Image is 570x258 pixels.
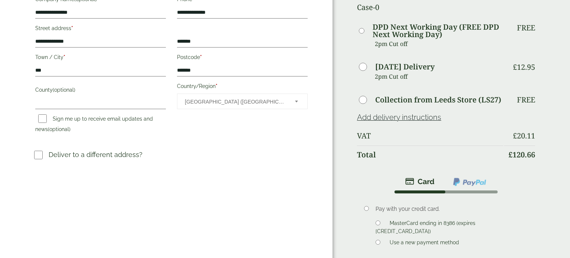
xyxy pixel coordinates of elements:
[517,95,535,104] p: Free
[38,114,47,123] input: Sign me up to receive email updates and news(optional)
[375,96,501,104] label: Collection from Leeds Store (LS27)
[63,54,65,60] abbr: required
[71,25,73,31] abbr: required
[373,23,503,38] label: DPD Next Working Day (FREE DPD Next Working Day)
[376,205,524,213] p: Pay with your credit card.
[200,54,202,60] abbr: required
[405,177,435,186] img: stripe.png
[375,38,503,49] p: 2pm Cut off
[357,146,503,164] th: Total
[53,87,75,93] span: (optional)
[508,150,535,160] bdi: 120.66
[35,85,166,97] label: County
[177,94,308,109] span: Country/Region
[452,177,487,187] img: ppcp-gateway.png
[216,83,217,89] abbr: required
[375,71,503,82] p: 2pm Cut off
[376,220,475,236] label: MasterCard ending in 8386 (expires [CREDIT_CARD_DATA])
[35,52,166,65] label: Town / City
[35,23,166,36] label: Street address
[177,52,308,65] label: Postcode
[375,63,435,71] label: [DATE] Delivery
[517,23,535,32] p: Free
[48,126,71,132] span: (optional)
[513,131,535,141] bdi: 20.11
[513,131,517,141] span: £
[185,94,285,110] span: United Kingdom (UK)
[513,62,535,72] bdi: 12.95
[49,150,142,160] p: Deliver to a different address?
[357,113,441,122] a: Add delivery instructions
[508,150,512,160] span: £
[177,81,308,94] label: Country/Region
[357,127,503,145] th: VAT
[35,116,153,134] label: Sign me up to receive email updates and news
[513,62,517,72] span: £
[387,239,462,248] label: Use a new payment method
